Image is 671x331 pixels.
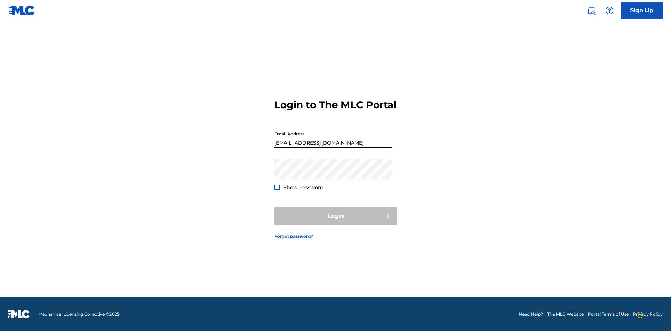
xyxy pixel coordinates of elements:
[283,184,324,191] span: Show Password
[38,311,120,317] span: Mechanical Licensing Collective © 2025
[8,5,35,15] img: MLC Logo
[8,310,30,318] img: logo
[638,304,642,325] div: Drag
[603,3,616,17] div: Help
[633,311,663,317] a: Privacy Policy
[519,311,543,317] a: Need Help?
[584,3,598,17] a: Public Search
[587,6,596,15] img: search
[274,99,396,111] h3: Login to The MLC Portal
[636,297,671,331] iframe: Chat Widget
[274,233,313,240] a: Forgot password?
[605,6,614,15] img: help
[588,311,629,317] a: Portal Terms of Use
[621,2,663,19] a: Sign Up
[547,311,584,317] a: The MLC Website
